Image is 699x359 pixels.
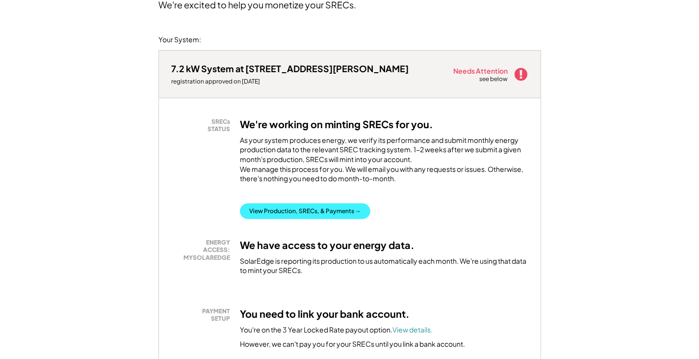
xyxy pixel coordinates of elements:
[240,118,433,131] h3: We're working on minting SRECs for you.
[240,136,528,189] div: As your system produces energy, we verify its performance and submit monthly energy production da...
[176,118,230,133] div: SRECs STATUS
[240,325,433,335] div: You're on the 3 Year Locked Rate payout option.
[392,325,433,334] a: View details.
[171,63,409,74] div: 7.2 kW System at [STREET_ADDRESS][PERSON_NAME]
[176,239,230,262] div: ENERGY ACCESS: MYSOLAREDGE
[240,239,414,251] h3: We have access to your energy data.
[240,256,528,276] div: SolarEdge is reporting its production to us automatically each month. We're using that data to mi...
[158,35,201,45] div: Your System:
[240,203,370,219] button: View Production, SRECs, & Payments →
[479,75,509,83] div: see below
[176,307,230,323] div: PAYMENT SETUP
[453,67,509,74] div: Needs Attention
[240,307,410,320] h3: You need to link your bank account.
[240,339,465,349] div: However, we can't pay you for your SRECs until you link a bank account.
[171,78,409,85] div: registration approved on [DATE]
